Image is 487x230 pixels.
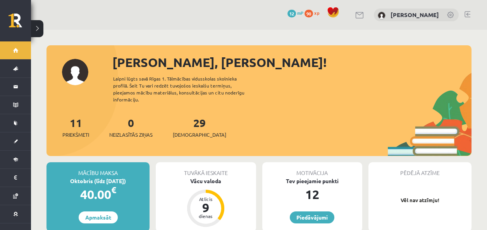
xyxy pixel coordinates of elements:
div: Laipni lūgts savā Rīgas 1. Tālmācības vidusskolas skolnieka profilā. Šeit Tu vari redzēt tuvojošo... [113,75,258,103]
div: Atlicis [194,197,217,201]
span: € [111,184,116,196]
a: 90 xp [305,10,323,16]
div: 9 [194,201,217,214]
a: 12 mP [287,10,303,16]
div: Tev pieejamie punkti [262,177,362,185]
span: xp [314,10,319,16]
img: Irēna Staģe [378,12,385,19]
span: [DEMOGRAPHIC_DATA] [173,131,226,139]
a: 29[DEMOGRAPHIC_DATA] [173,116,226,139]
a: 11Priekšmeti [62,116,89,139]
p: Vēl nav atzīmju! [372,196,468,204]
a: Apmaksāt [79,211,118,223]
a: Rīgas 1. Tālmācības vidusskola [9,14,31,33]
a: Vācu valoda Atlicis 9 dienas [156,177,256,228]
span: Priekšmeti [62,131,89,139]
span: 12 [287,10,296,17]
div: Mācību maksa [46,162,150,177]
a: 0Neizlasītās ziņas [109,116,153,139]
div: Oktobris (līdz [DATE]) [46,177,150,185]
a: [PERSON_NAME] [391,11,439,19]
div: Motivācija [262,162,362,177]
div: 40.00 [46,185,150,204]
div: 12 [262,185,362,204]
a: Piedāvājumi [290,211,334,223]
span: 90 [305,10,313,17]
span: mP [297,10,303,16]
div: Tuvākā ieskaite [156,162,256,177]
span: Neizlasītās ziņas [109,131,153,139]
div: dienas [194,214,217,218]
div: Vācu valoda [156,177,256,185]
div: [PERSON_NAME], [PERSON_NAME]! [112,53,472,72]
div: Pēdējā atzīme [368,162,472,177]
